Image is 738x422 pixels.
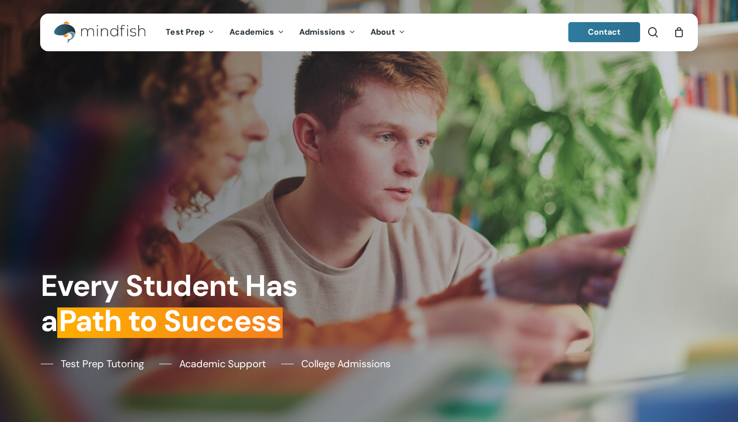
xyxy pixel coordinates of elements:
a: Contact [568,22,641,42]
h1: Every Student Has a [41,268,362,339]
span: Admissions [299,27,345,37]
a: Academic Support [159,356,266,371]
a: Test Prep [158,28,222,37]
a: Academics [222,28,292,37]
a: College Admissions [281,356,391,371]
a: Admissions [292,28,363,37]
span: About [371,27,395,37]
span: Test Prep Tutoring [61,356,144,371]
span: Test Prep [166,27,204,37]
em: Path to Success [57,302,283,340]
nav: Main Menu [158,14,412,51]
a: Cart [673,27,684,38]
a: About [363,28,413,37]
header: Main Menu [40,14,698,51]
span: Contact [588,27,621,37]
span: College Admissions [301,356,391,371]
a: Test Prep Tutoring [41,356,144,371]
span: Academics [229,27,274,37]
span: Academic Support [179,356,266,371]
